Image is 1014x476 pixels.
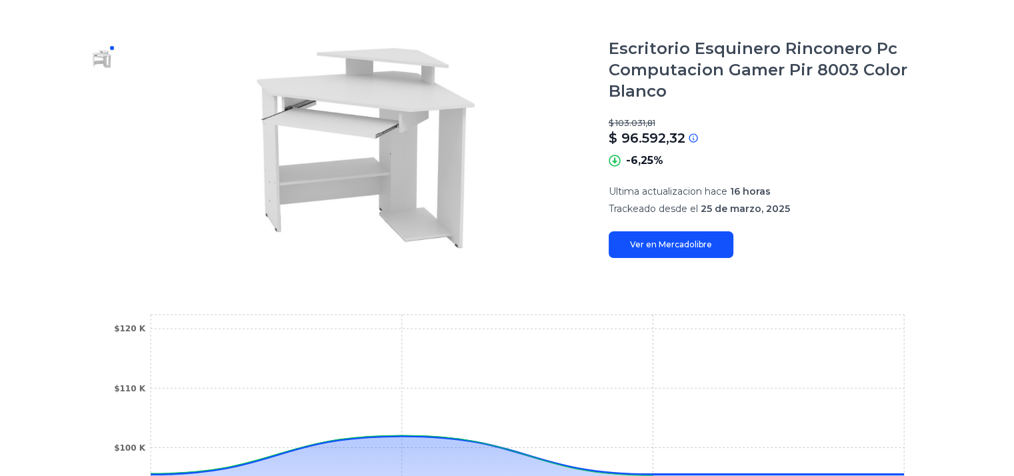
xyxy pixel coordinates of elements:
[609,185,727,197] span: Ultima actualizacion hace
[609,203,698,215] span: Trackeado desde el
[730,185,771,197] span: 16 horas
[701,203,790,215] span: 25 de marzo, 2025
[626,153,663,169] p: -6,25%
[114,324,146,333] tspan: $120 K
[114,383,146,393] tspan: $110 K
[609,38,934,102] h1: Escritorio Esquinero Rinconero Pc Computacion Gamer Pir 8003 Color Blanco
[114,443,146,453] tspan: $100 K
[150,38,582,258] img: Escritorio Esquinero Rinconero Pc Computacion Gamer Pir 8003 Color Blanco
[91,49,113,70] img: Escritorio Esquinero Rinconero Pc Computacion Gamer Pir 8003 Color Blanco
[609,129,685,147] p: $ 96.592,32
[609,231,733,258] a: Ver en Mercadolibre
[609,118,934,129] p: $ 103.031,81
